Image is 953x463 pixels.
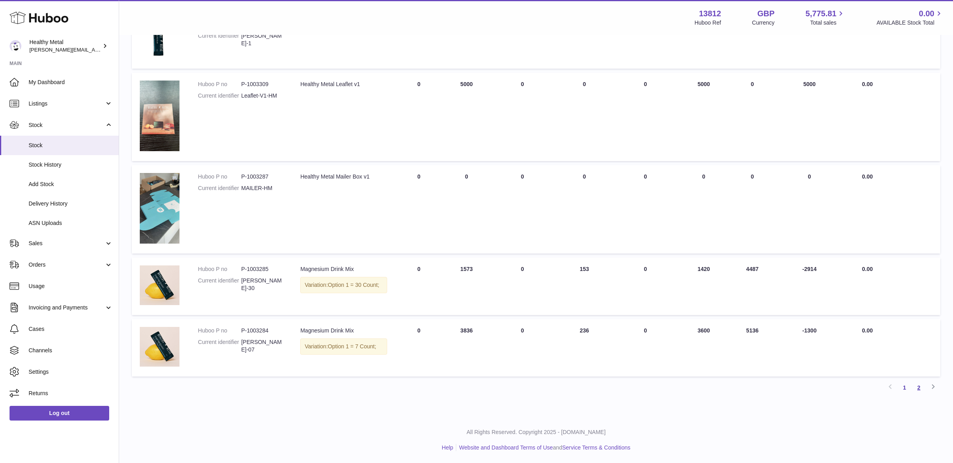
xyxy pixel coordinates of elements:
td: 0 [490,73,555,161]
span: Listings [29,100,104,108]
div: Healthy Metal [29,38,101,54]
td: 0 [490,13,555,69]
a: Help [442,444,453,451]
dt: Current identifier [198,184,241,192]
strong: GBP [757,8,774,19]
dd: [PERSON_NAME]-30 [241,277,284,292]
a: 2 [912,380,926,395]
td: 236 [555,319,614,377]
span: 0 [644,266,647,272]
span: Cases [29,325,113,333]
td: 0 [731,73,774,161]
span: Sales [29,240,104,247]
td: 0 [677,165,731,254]
span: Returns [29,390,113,397]
div: Healthy Metal Leaflet v1 [300,81,387,88]
td: 0 [490,319,555,377]
td: 0 [731,165,774,254]
dd: P-1003285 [241,265,284,273]
div: Magnesium Drink Mix [300,327,387,334]
div: Healthy Metal Mailer Box v1 [300,173,387,181]
span: AVAILABLE Stock Total [876,19,943,27]
td: 4487 [731,257,774,315]
td: 15251 [731,13,774,69]
dd: MAILER-HM [241,184,284,192]
td: 172849 [677,13,731,69]
dd: Leaflet-V1-HM [241,92,284,100]
td: -2914 [774,257,845,315]
td: 0 [395,13,443,69]
td: 0 [774,165,845,254]
div: Variation: [300,277,387,293]
span: Stock History [29,161,113,169]
td: 0 [395,73,443,161]
span: Channels [29,347,113,354]
span: Add Stock [29,181,113,188]
dt: Huboo P no [198,173,241,181]
span: My Dashboard [29,79,113,86]
td: 0 [490,257,555,315]
span: 0.00 [919,8,934,19]
img: jose@healthy-metal.com [10,40,21,52]
img: product image [140,21,179,59]
span: Usage [29,282,113,290]
span: 0.00 [862,173,873,180]
span: 0.00 [862,81,873,87]
span: ASN Uploads [29,219,113,227]
td: 5000 [443,73,490,161]
div: Currency [752,19,775,27]
dt: Current identifier [198,277,241,292]
a: Website and Dashboard Terms of Use [459,444,553,451]
a: 0.00 AVAILABLE Stock Total [876,8,943,27]
dt: Huboo P no [198,265,241,273]
img: product image [140,173,179,244]
dt: Huboo P no [198,81,241,88]
span: [PERSON_NAME][EMAIL_ADDRESS][DOMAIN_NAME] [29,46,159,53]
li: and [456,444,630,451]
a: 5,775.81 Total sales [806,8,846,27]
td: 153 [555,257,614,315]
div: Huboo Ref [694,19,721,27]
span: 5,775.81 [806,8,837,19]
dt: Current identifier [198,338,241,353]
span: Stock [29,142,113,149]
dt: Current identifier [198,92,241,100]
span: 0.00 [862,266,873,272]
span: Orders [29,261,104,269]
dd: P-1003287 [241,173,284,181]
a: 1 [897,380,912,395]
td: 0 [443,165,490,254]
td: 5000 [774,73,845,161]
p: All Rights Reserved. Copyright 2025 - [DOMAIN_NAME] [125,428,947,436]
td: 1420 [677,257,731,315]
span: 0 [644,81,647,87]
span: Option 1 = 30 Count; [328,282,380,288]
td: 0 [395,319,443,377]
img: product image [140,81,179,151]
td: 3600 [677,319,731,377]
a: Service Terms & Conditions [562,444,631,451]
a: Log out [10,406,109,420]
span: Total sales [810,19,845,27]
span: Invoicing and Payments [29,304,104,311]
td: 0 [555,73,614,161]
span: 0 [644,173,647,180]
td: 3836 [443,319,490,377]
dd: [PERSON_NAME]-1 [241,32,284,47]
img: product image [140,265,179,305]
span: Delivery History [29,200,113,207]
td: 0 [555,165,614,254]
td: 157598 [774,13,845,69]
td: 1573 [443,257,490,315]
span: Settings [29,368,113,376]
td: -1300 [774,319,845,377]
dd: P-1003284 [241,327,284,334]
span: Stock [29,121,104,129]
div: Variation: [300,338,387,355]
td: 0 [395,165,443,254]
img: product image [140,327,179,367]
td: 5136 [731,319,774,377]
dt: Huboo P no [198,327,241,334]
span: 0.00 [862,327,873,334]
td: 172849 [443,13,490,69]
